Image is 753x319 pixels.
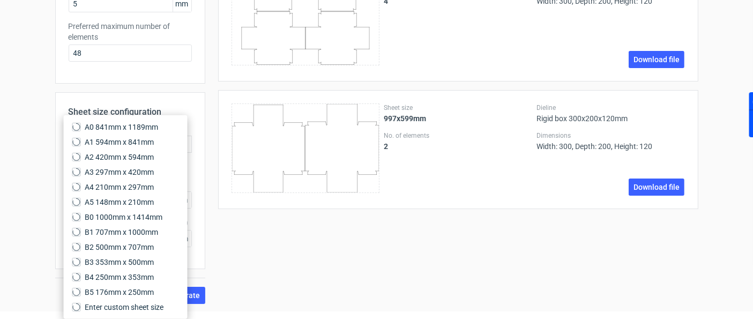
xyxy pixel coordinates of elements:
[69,21,192,42] label: Preferred maximum number of elements
[536,103,685,123] div: Rigid box 300x200x120mm
[85,212,163,222] span: B0 1000mm x 1414mm
[384,114,426,123] strong: 997x599mm
[85,227,159,238] span: B1 707mm x 1000mm
[536,131,685,140] label: Dimensions
[85,167,154,177] span: A3 297mm x 420mm
[85,257,154,268] span: B3 353mm x 500mm
[536,131,685,151] div: Width: 300, Depth: 200, Height: 120
[85,137,154,147] span: A1 594mm x 841mm
[85,182,154,192] span: A4 210mm x 297mm
[85,152,154,162] span: A2 420mm x 594mm
[629,51,684,68] a: Download file
[629,179,684,196] a: Download file
[85,242,154,253] span: B2 500mm x 707mm
[384,131,532,140] label: No. of elements
[384,142,388,151] strong: 2
[536,103,685,112] label: Dieline
[85,272,154,283] span: B4 250mm x 353mm
[384,103,532,112] label: Sheet size
[85,302,164,313] span: Enter custom sheet size
[85,197,154,207] span: A5 148mm x 210mm
[85,122,159,132] span: A0 841mm x 1189mm
[69,106,192,118] h2: Sheet size configuration
[85,287,154,298] span: B5 176mm x 250mm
